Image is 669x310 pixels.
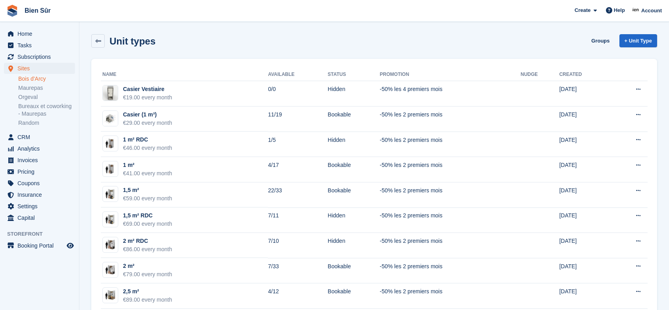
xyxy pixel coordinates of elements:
a: menu [4,40,75,51]
td: Bookable [328,157,380,182]
td: -50% les 2 premiers mois [380,283,521,309]
th: Promotion [380,68,521,81]
td: 4/12 [268,283,327,309]
div: 2,5 m² [123,287,172,296]
a: menu [4,63,75,74]
td: [DATE] [559,233,610,258]
td: -50% les 2 premiers mois [380,132,521,157]
img: box-1,5m2.jpg [103,214,118,225]
td: [DATE] [559,157,610,182]
td: Bookable [328,107,380,132]
div: 1,5 m² [123,186,172,194]
img: box-1m2.jpg [103,138,118,149]
div: €19.00 every month [123,93,172,102]
td: -50% les 4 premiers mois [380,81,521,107]
img: 20-sqft-unit.jpg [103,264,118,276]
a: menu [4,240,75,251]
td: 7/33 [268,258,327,283]
div: €86.00 every month [123,245,172,254]
th: Created [559,68,610,81]
img: 15-sqft-unit.jpg [103,188,118,200]
td: -50% les 2 premiers mois [380,258,521,283]
th: Nudge [521,68,559,81]
td: [DATE] [559,107,610,132]
span: Sites [17,63,65,74]
a: Bien Sûr [21,4,54,17]
a: Bois d'Arcy [18,75,75,83]
div: €29.00 every month [123,119,172,127]
td: -50% les 2 premiers mois [380,157,521,182]
td: 0/0 [268,81,327,107]
a: Bureaux et coworking - Maurepas [18,103,75,118]
span: Subscriptions [17,51,65,62]
td: 11/19 [268,107,327,132]
td: Bookable [328,182,380,208]
div: Casier Vestiaire [123,85,172,93]
td: -50% les 2 premiers mois [380,233,521,258]
span: Storefront [7,230,79,238]
a: Orgeval [18,93,75,101]
td: 7/10 [268,233,327,258]
span: Insurance [17,189,65,200]
td: 22/33 [268,182,327,208]
div: €89.00 every month [123,296,172,304]
div: €79.00 every month [123,270,172,279]
td: [DATE] [559,81,610,107]
td: [DATE] [559,182,610,208]
td: 4/17 [268,157,327,182]
a: Random [18,119,75,127]
td: [DATE] [559,132,610,157]
td: -50% les 2 premiers mois [380,107,521,132]
td: [DATE] [559,258,610,283]
th: Available [268,68,327,81]
a: menu [4,166,75,177]
a: menu [4,28,75,39]
span: Pricing [17,166,65,177]
span: Tasks [17,40,65,51]
img: locker%20petit%20casier.png [103,85,118,101]
div: 1,5 m² RDC [123,211,172,220]
td: Bookable [328,283,380,309]
div: 1 m² [123,161,172,169]
td: Bookable [328,258,380,283]
td: Hidden [328,132,380,157]
th: Status [328,68,380,81]
span: Settings [17,201,65,212]
img: 25-sqft-unit.jpg [103,289,118,301]
a: menu [4,132,75,143]
a: menu [4,189,75,200]
div: 1 m² RDC [123,136,172,144]
div: €59.00 every month [123,194,172,203]
span: Account [641,7,662,15]
div: €69.00 every month [123,220,172,228]
span: Help [614,6,625,14]
a: menu [4,178,75,189]
img: stora-icon-8386f47178a22dfd0bd8f6a31ec36ba5ce8667c1dd55bd0f319d3a0aa187defe.svg [6,5,18,17]
a: menu [4,143,75,154]
div: 2 m² RDC [123,237,172,245]
a: menu [4,201,75,212]
td: [DATE] [559,283,610,309]
td: Hidden [328,207,380,233]
a: Preview store [65,241,75,250]
div: Casier (1 m³) [123,110,172,119]
a: menu [4,212,75,223]
img: locker%201m3.jpg [103,111,118,126]
a: Maurepas [18,84,75,92]
div: €41.00 every month [123,169,172,178]
td: -50% les 2 premiers mois [380,207,521,233]
td: Hidden [328,81,380,107]
td: 7/11 [268,207,327,233]
h2: Unit types [110,36,156,46]
span: Invoices [17,155,65,166]
td: 1/5 [268,132,327,157]
span: Coupons [17,178,65,189]
div: 2 m² [123,262,172,270]
td: -50% les 2 premiers mois [380,182,521,208]
div: €46.00 every month [123,144,172,152]
img: Asmaa Habri [632,6,640,14]
a: Groups [588,34,613,47]
span: Analytics [17,143,65,154]
span: Booking Portal [17,240,65,251]
img: 10-sqft-unit.jpg [103,163,118,175]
